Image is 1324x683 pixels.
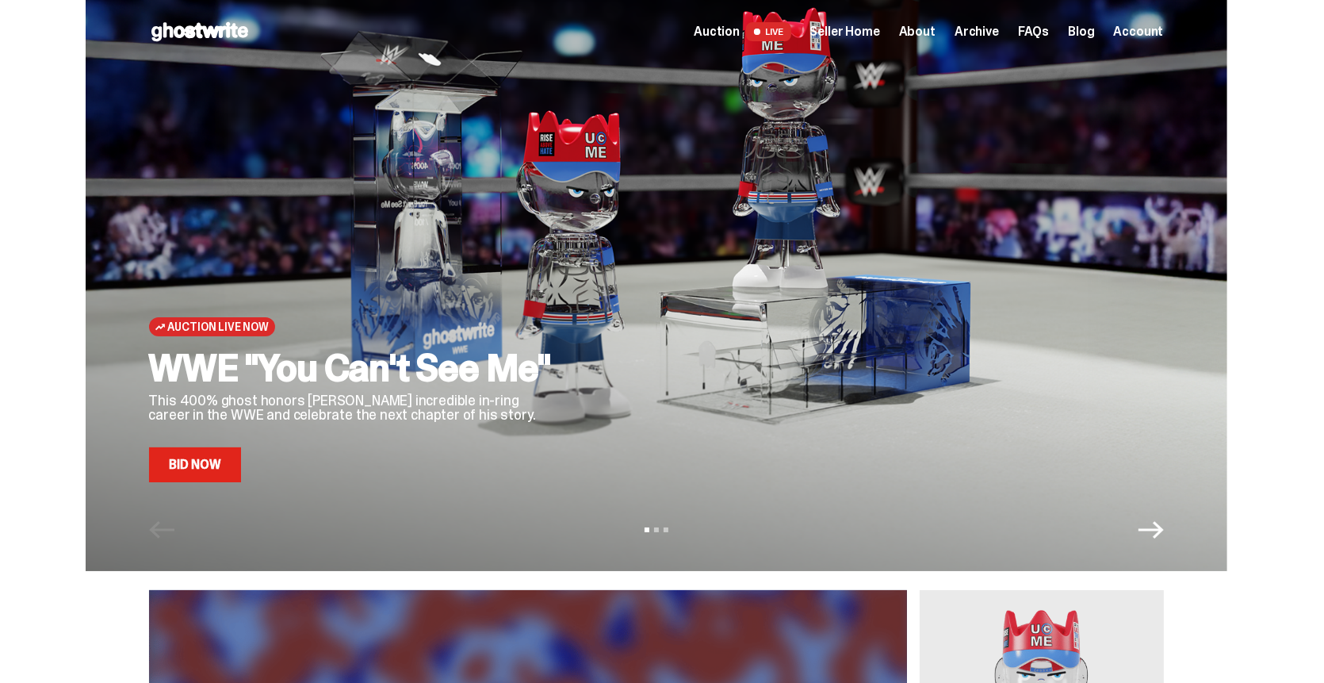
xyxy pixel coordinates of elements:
[149,349,561,387] h2: WWE "You Can't See Me"
[1138,517,1164,543] button: Next
[899,25,936,38] a: About
[746,22,791,41] span: LIVE
[955,25,999,38] a: Archive
[149,447,242,482] a: Bid Now
[654,528,659,532] button: View slide 2
[1018,25,1049,38] a: FAQs
[1114,25,1164,38] a: Account
[664,528,668,532] button: View slide 3
[168,320,269,333] span: Auction Live Now
[694,22,790,41] a: Auction LIVE
[149,393,561,422] p: This 400% ghost honors [PERSON_NAME] incredible in-ring career in the WWE and celebrate the next ...
[1068,25,1094,38] a: Blog
[810,25,880,38] a: Seller Home
[645,528,649,532] button: View slide 1
[694,25,740,38] span: Auction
